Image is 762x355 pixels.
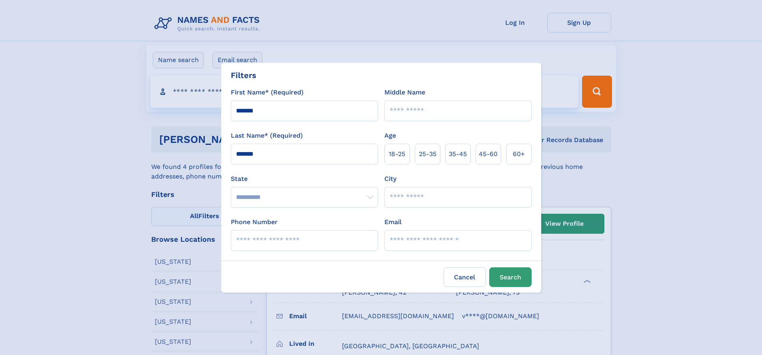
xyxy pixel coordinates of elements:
div: Filters [231,69,256,81]
label: Phone Number [231,217,278,227]
span: 60+ [513,149,525,159]
span: 25‑35 [419,149,436,159]
label: Email [384,217,402,227]
label: Last Name* (Required) [231,131,303,140]
label: First Name* (Required) [231,88,304,97]
label: Cancel [444,267,486,287]
span: 35‑45 [449,149,467,159]
span: 18‑25 [389,149,405,159]
span: 45‑60 [479,149,498,159]
label: Middle Name [384,88,425,97]
label: State [231,174,378,184]
label: Age [384,131,396,140]
button: Search [489,267,532,287]
label: City [384,174,396,184]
